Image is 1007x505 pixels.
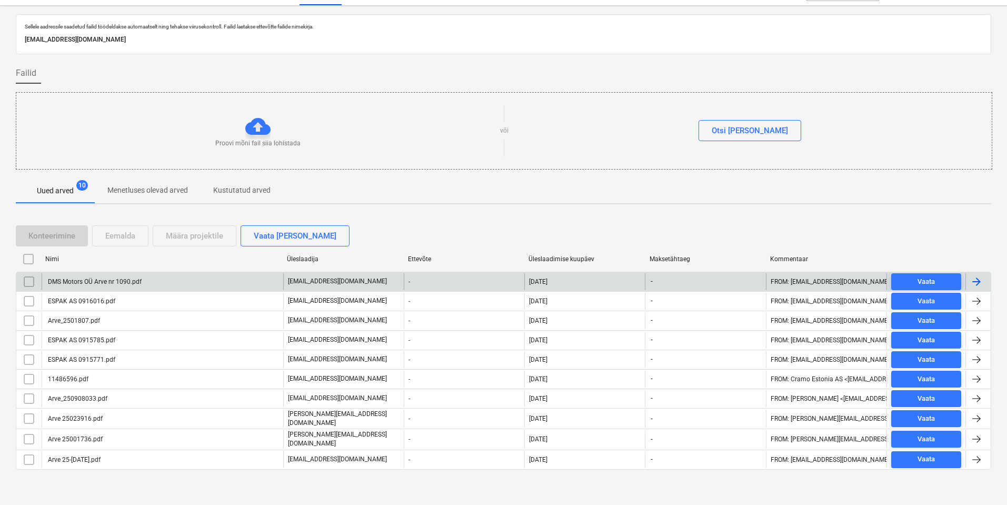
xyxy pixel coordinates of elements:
[16,67,36,80] span: Failid
[46,395,107,402] div: Arve_250908033.pdf
[46,456,101,463] div: Arve 25-[DATE].pdf
[46,375,88,383] div: 11486596.pdf
[918,373,935,385] div: Vaata
[650,355,654,364] span: -
[529,356,547,363] div: [DATE]
[404,430,524,448] div: -
[650,374,654,383] span: -
[891,332,961,349] button: Vaata
[650,296,654,305] span: -
[288,335,387,344] p: [EMAIL_ADDRESS][DOMAIN_NAME]
[46,278,142,285] div: DMS Motors OÜ Arve nr 1090.pdf
[287,255,400,263] div: Üleslaadija
[529,375,547,383] div: [DATE]
[254,229,336,243] div: Vaata [PERSON_NAME]
[650,335,654,344] span: -
[288,430,400,448] p: [PERSON_NAME][EMAIL_ADDRESS][DOMAIN_NAME]
[500,126,509,135] p: või
[918,315,935,327] div: Vaata
[46,435,103,443] div: Arve 25001736.pdf
[650,277,654,286] span: -
[25,23,982,30] p: Sellele aadressile saadetud failid töödeldakse automaatselt ning tehakse viirusekontroll. Failid ...
[288,394,387,403] p: [EMAIL_ADDRESS][DOMAIN_NAME]
[529,415,547,422] div: [DATE]
[891,371,961,388] button: Vaata
[404,351,524,368] div: -
[891,293,961,310] button: Vaata
[891,451,961,468] button: Vaata
[288,455,387,464] p: [EMAIL_ADDRESS][DOMAIN_NAME]
[891,410,961,427] button: Vaata
[25,34,982,45] p: [EMAIL_ADDRESS][DOMAIN_NAME]
[288,355,387,364] p: [EMAIL_ADDRESS][DOMAIN_NAME]
[46,356,115,363] div: ESPAK AS 0915771.pdf
[76,180,88,191] span: 10
[918,393,935,405] div: Vaata
[241,225,350,246] button: Vaata [PERSON_NAME]
[215,139,301,148] p: Proovi mõni fail siia lohistada
[404,273,524,290] div: -
[529,336,547,344] div: [DATE]
[288,296,387,305] p: [EMAIL_ADDRESS][DOMAIN_NAME]
[529,456,547,463] div: [DATE]
[650,394,654,403] span: -
[45,255,278,263] div: Nimi
[46,415,103,422] div: Arve 25023916.pdf
[529,435,547,443] div: [DATE]
[107,185,188,196] p: Menetluses olevad arved
[288,316,387,325] p: [EMAIL_ADDRESS][DOMAIN_NAME]
[213,185,271,196] p: Kustutatud arved
[891,390,961,407] button: Vaata
[404,410,524,428] div: -
[37,185,74,196] p: Uued arved
[891,431,961,448] button: Vaata
[529,278,547,285] div: [DATE]
[918,334,935,346] div: Vaata
[46,298,115,305] div: ESPAK AS 0916016.pdf
[770,255,883,263] div: Kommentaar
[891,351,961,368] button: Vaata
[918,354,935,366] div: Vaata
[918,276,935,288] div: Vaata
[46,336,115,344] div: ESPAK AS 0915785.pdf
[288,374,387,383] p: [EMAIL_ADDRESS][DOMAIN_NAME]
[529,317,547,324] div: [DATE]
[404,332,524,349] div: -
[529,255,641,263] div: Üleslaadimise kuupäev
[712,124,788,137] div: Otsi [PERSON_NAME]
[918,453,935,466] div: Vaata
[288,410,400,428] p: [PERSON_NAME][EMAIL_ADDRESS][DOMAIN_NAME]
[650,435,654,444] span: -
[404,451,524,468] div: -
[288,277,387,286] p: [EMAIL_ADDRESS][DOMAIN_NAME]
[891,273,961,290] button: Vaata
[891,312,961,329] button: Vaata
[650,414,654,423] span: -
[404,312,524,329] div: -
[404,371,524,388] div: -
[46,317,100,324] div: Arve_2501807.pdf
[650,316,654,325] span: -
[699,120,801,141] button: Otsi [PERSON_NAME]
[408,255,521,263] div: Ettevõte
[529,298,547,305] div: [DATE]
[404,390,524,407] div: -
[918,295,935,308] div: Vaata
[404,293,524,310] div: -
[954,454,1007,505] iframe: Chat Widget
[650,455,654,464] span: -
[529,395,547,402] div: [DATE]
[918,433,935,445] div: Vaata
[650,255,762,263] div: Maksetähtaeg
[918,413,935,425] div: Vaata
[16,92,992,170] div: Proovi mõni fail siia lohistadavõiOtsi [PERSON_NAME]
